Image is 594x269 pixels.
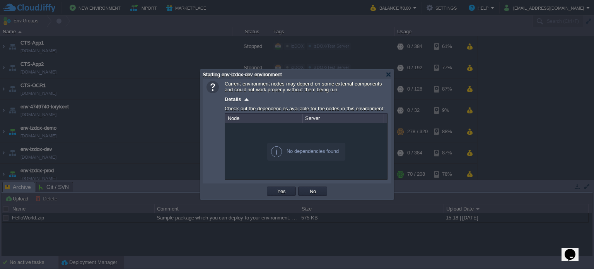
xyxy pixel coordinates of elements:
button: No [307,188,318,195]
span: Details [225,96,241,102]
div: Node [226,114,302,123]
div: No dependencies found [267,143,345,161]
button: Yes [275,188,288,195]
span: Current environment nodes may depend on some external components and could not work properly with... [225,81,382,93]
iframe: chat widget [562,238,586,261]
div: Check out the dependencies available for the nodes in this environment: [225,104,387,113]
div: Server [303,114,384,123]
span: Starting env-izdox-dev environment [203,72,282,77]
